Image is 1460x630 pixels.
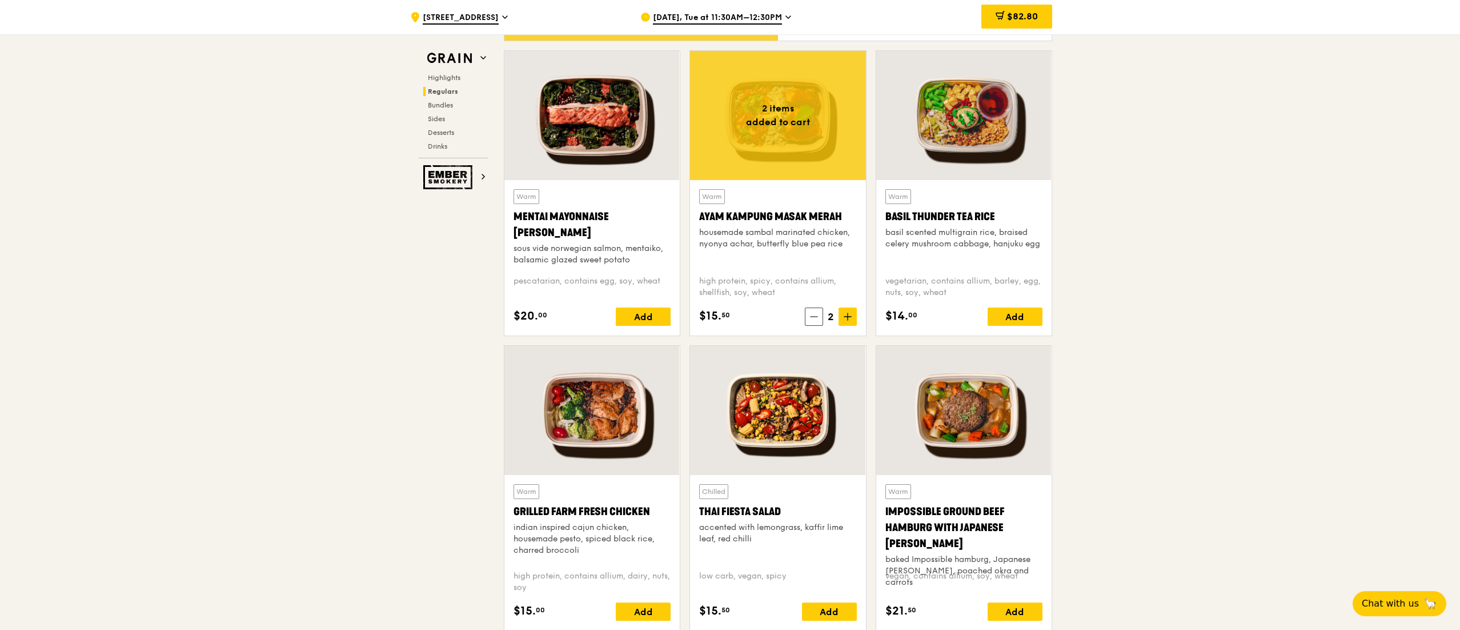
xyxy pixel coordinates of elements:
span: $15. [699,603,721,620]
div: Mentai Mayonnaise [PERSON_NAME] [514,209,671,241]
span: $20. [514,308,538,325]
div: basil scented multigrain rice, braised celery mushroom cabbage, hanjuku egg [885,227,1042,250]
span: [STREET_ADDRESS] [423,12,499,25]
span: 50 [721,310,730,320]
span: [DATE], Tue at 11:30AM–12:30PM [653,12,782,25]
span: 50 [721,605,730,615]
div: Thai Fiesta Salad [699,504,856,520]
span: $21. [885,603,908,620]
span: Drinks [428,142,447,150]
div: pescatarian, contains egg, soy, wheat [514,276,671,298]
div: vegetarian, contains allium, barley, egg, nuts, soy, wheat [885,276,1042,298]
span: 00 [538,310,547,320]
span: Highlights [428,74,460,82]
span: $15. [514,603,536,620]
div: Impossible Ground Beef Hamburg with Japanese [PERSON_NAME] [885,504,1042,552]
div: Add [616,308,671,326]
span: $82.80 [1007,11,1038,22]
button: Chat with us🦙 [1353,591,1446,616]
span: 00 [536,605,545,615]
div: indian inspired cajun chicken, housemade pesto, spiced black rice, charred broccoli [514,522,671,556]
div: Warm [885,484,911,499]
div: Add [802,603,857,621]
div: Basil Thunder Tea Rice [885,209,1042,225]
span: 50 [908,605,916,615]
img: Grain web logo [423,48,476,69]
span: 🦙 [1423,597,1437,611]
div: housemade sambal marinated chicken, nyonya achar, butterfly blue pea rice [699,227,856,250]
span: Bundles [428,101,453,109]
span: $14. [885,308,908,325]
div: Warm [514,484,539,499]
div: Chilled [699,484,728,499]
div: Grilled Farm Fresh Chicken [514,504,671,520]
img: Ember Smokery web logo [423,165,476,189]
div: Warm [885,189,911,204]
div: vegan, contains allium, soy, wheat [885,571,1042,593]
span: Desserts [428,129,454,137]
div: baked Impossible hamburg, Japanese [PERSON_NAME], poached okra and carrots [885,554,1042,588]
div: sous vide norwegian salmon, mentaiko, balsamic glazed sweet potato [514,243,671,266]
span: Sides [428,115,445,123]
span: 2 [823,309,839,325]
span: Regulars [428,87,458,95]
div: high protein, contains allium, dairy, nuts, soy [514,571,671,593]
div: Warm [699,189,725,204]
span: Chat with us [1362,597,1419,611]
div: Add [616,603,671,621]
div: accented with lemongrass, kaffir lime leaf, red chilli [699,522,856,545]
div: high protein, spicy, contains allium, shellfish, soy, wheat [699,276,856,298]
div: Ayam Kampung Masak Merah [699,209,856,225]
span: 00 [908,310,917,320]
span: $15. [699,308,721,325]
div: Add [988,308,1042,326]
div: Add [988,603,1042,621]
div: low carb, vegan, spicy [699,571,856,593]
div: Warm [514,189,539,204]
